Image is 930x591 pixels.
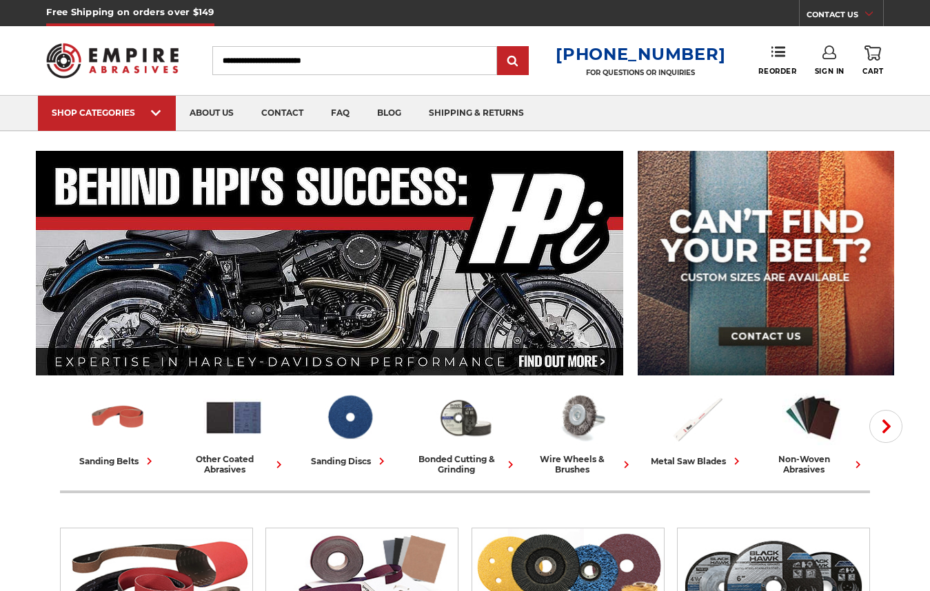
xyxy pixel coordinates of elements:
div: metal saw blades [651,454,744,468]
a: about us [176,96,247,131]
a: faq [317,96,363,131]
span: Reorder [758,67,796,76]
div: non-woven abrasives [760,454,865,475]
a: [PHONE_NUMBER] [556,44,725,64]
img: Wire Wheels & Brushes [551,388,611,447]
button: Next [869,410,902,443]
a: Cart [862,45,883,76]
span: Cart [862,67,883,76]
img: Sanding Discs [319,388,380,447]
p: FOR QUESTIONS OR INQUIRIES [556,68,725,77]
span: Sign In [815,67,845,76]
img: Non-woven Abrasives [782,388,843,447]
div: sanding discs [311,454,389,468]
a: other coated abrasives [181,388,286,475]
a: sanding discs [297,388,402,468]
img: Empire Abrasives [46,34,179,86]
a: shipping & returns [415,96,538,131]
img: promo banner for custom belts. [638,151,894,375]
div: bonded cutting & grinding [413,454,518,475]
div: SHOP CATEGORIES [52,107,162,118]
a: metal saw blades [645,388,749,468]
input: Submit [499,48,527,75]
a: blog [363,96,415,131]
a: wire wheels & brushes [529,388,634,475]
a: contact [247,96,317,131]
a: sanding belts [65,388,170,468]
img: Banner for an interview featuring Horsepower Inc who makes Harley performance upgrades featured o... [36,151,624,375]
img: Metal Saw Blades [667,388,727,447]
img: Bonded Cutting & Grinding [435,388,496,447]
div: other coated abrasives [181,454,286,475]
a: Reorder [758,45,796,75]
a: CONTACT US [807,7,883,26]
div: sanding belts [79,454,156,468]
div: wire wheels & brushes [529,454,634,475]
img: Other Coated Abrasives [203,388,264,447]
a: bonded cutting & grinding [413,388,518,475]
img: Sanding Belts [88,388,148,447]
a: non-woven abrasives [760,388,865,475]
